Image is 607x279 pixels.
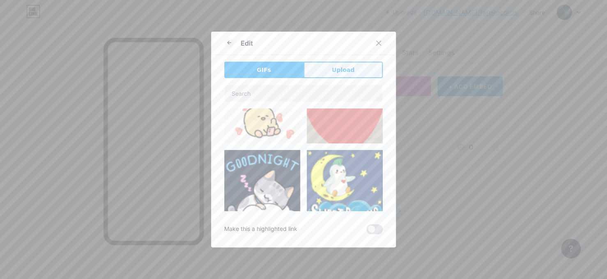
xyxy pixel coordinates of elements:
div: Make this a highlighted link [224,224,297,234]
div: Edit [241,38,253,48]
button: Upload [303,62,383,78]
input: Search [225,85,382,101]
span: GIFs [257,66,271,74]
span: Upload [332,66,354,74]
img: Gihpy [224,150,300,226]
button: GIFs [224,62,303,78]
img: Gihpy [307,150,383,226]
